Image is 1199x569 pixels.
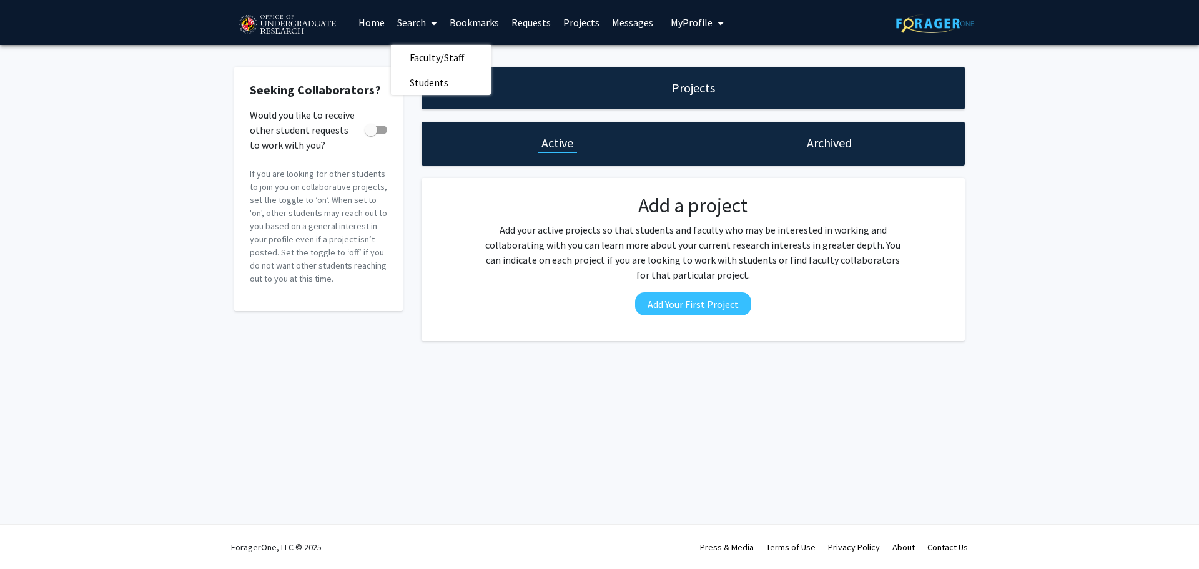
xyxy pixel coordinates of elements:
a: Search [391,1,443,44]
a: Press & Media [700,542,754,553]
a: Students [391,73,491,92]
h2: Seeking Collaborators? [250,82,387,97]
a: Projects [557,1,606,44]
span: My Profile [671,16,713,29]
a: Privacy Policy [828,542,880,553]
p: Add your active projects so that students and faculty who may be interested in working and collab... [481,222,905,282]
img: University of Maryland Logo [234,9,340,41]
a: Messages [606,1,659,44]
a: Home [352,1,391,44]
a: Requests [505,1,557,44]
a: Faculty/Staff [391,48,491,67]
a: Contact Us [927,542,968,553]
div: ForagerOne, LLC © 2025 [231,525,322,569]
a: Terms of Use [766,542,816,553]
a: Bookmarks [443,1,505,44]
span: Students [391,70,467,95]
h1: Projects [672,79,715,97]
a: About [892,542,915,553]
h1: Archived [807,134,852,152]
span: Would you like to receive other student requests to work with you? [250,107,360,152]
h2: Add a project [481,194,905,217]
iframe: Chat [9,513,53,560]
p: If you are looking for other students to join you on collaborative projects, set the toggle to ‘o... [250,167,387,285]
h1: Active [541,134,573,152]
span: Faculty/Staff [391,45,483,70]
img: ForagerOne Logo [896,14,974,33]
button: Add Your First Project [635,292,751,315]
